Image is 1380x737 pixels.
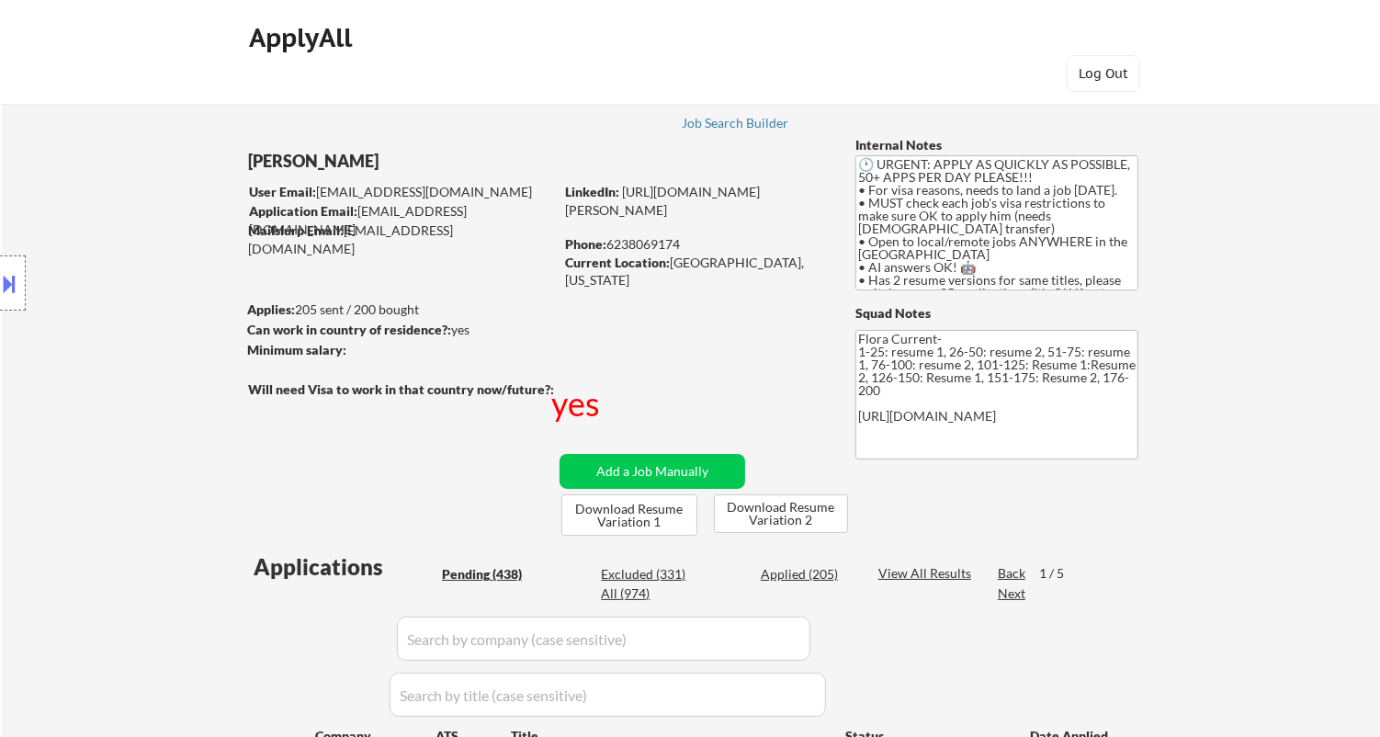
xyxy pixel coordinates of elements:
[248,150,626,173] div: [PERSON_NAME]
[247,322,451,337] strong: Can work in country of residence?:
[565,255,670,270] strong: Current Location:
[1067,55,1140,92] button: Log Out
[249,202,553,238] div: [EMAIL_ADDRESS][DOMAIN_NAME]
[878,564,977,583] div: View All Results
[551,380,604,426] div: yes
[565,184,760,218] a: [URL][DOMAIN_NAME][PERSON_NAME]
[561,494,697,536] button: Download Resume Variation 1
[1039,564,1081,583] div: 1 / 5
[682,117,789,130] div: Job Search Builder
[247,321,548,339] div: yes
[601,584,693,603] div: All (974)
[390,673,826,717] input: Search by title (case sensitive)
[855,136,1138,154] div: Internal Notes
[247,300,553,319] div: 205 sent / 200 bought
[601,565,693,584] div: Excluded (331)
[254,556,435,578] div: Applications
[998,584,1027,603] div: Next
[565,235,825,254] div: 6238069174
[248,381,554,397] strong: Will need Visa to work in that country now/future?:
[565,236,606,252] strong: Phone:
[565,184,619,199] strong: LinkedIn:
[682,116,789,134] a: Job Search Builder
[249,22,357,53] div: ApplyAll
[761,565,853,584] div: Applied (205)
[248,221,553,257] div: [EMAIL_ADDRESS][DOMAIN_NAME]
[855,304,1138,323] div: Squad Notes
[565,254,825,289] div: [GEOGRAPHIC_DATA], [US_STATE]
[998,564,1027,583] div: Back
[442,565,534,584] div: Pending (438)
[397,617,810,661] input: Search by company (case sensitive)
[249,183,553,201] div: [EMAIL_ADDRESS][DOMAIN_NAME]
[560,454,745,489] button: Add a Job Manually
[714,494,848,533] button: Download Resume Variation 2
